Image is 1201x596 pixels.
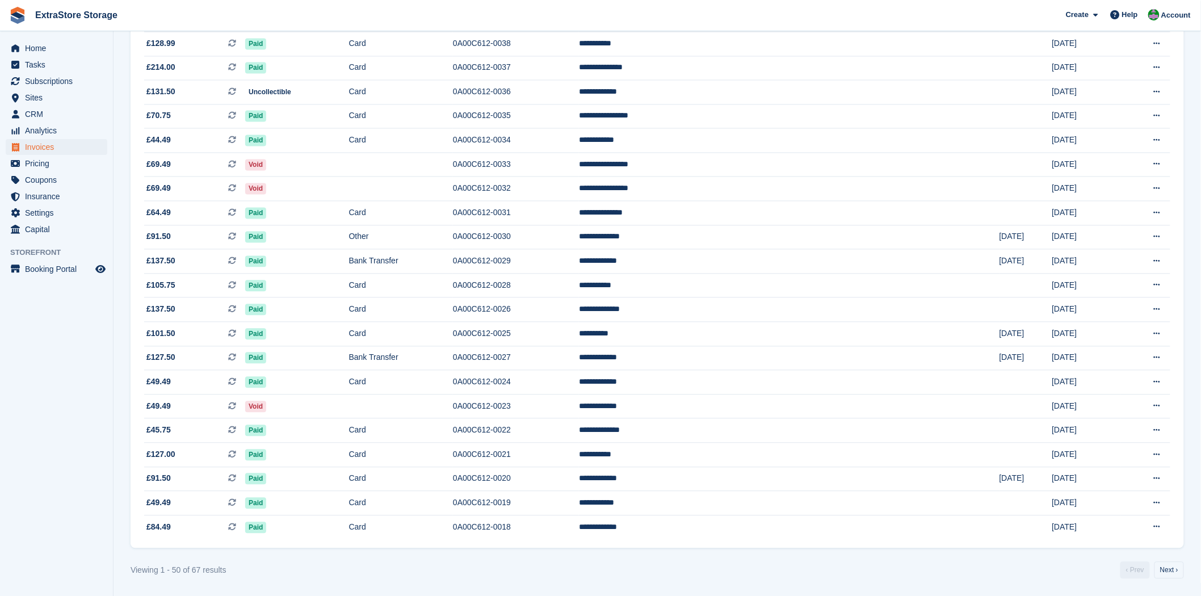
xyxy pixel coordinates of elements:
span: £44.49 [146,135,171,146]
span: £84.49 [146,522,171,534]
td: 0A00C612-0026 [453,298,579,322]
span: Paid [245,329,266,340]
td: Card [349,81,453,105]
td: Bank Transfer [349,346,453,371]
td: 0A00C612-0019 [453,492,579,516]
td: [DATE] [1052,32,1120,56]
td: 0A00C612-0028 [453,274,579,298]
span: Uncollectible [245,87,295,98]
td: [DATE] [1052,371,1120,395]
span: £127.00 [146,449,175,461]
span: Paid [245,208,266,219]
span: £137.50 [146,255,175,267]
td: Bank Transfer [349,250,453,274]
td: [DATE] [1052,202,1120,226]
a: Preview store [94,262,107,276]
td: Card [349,515,453,539]
td: [DATE] [1052,250,1120,274]
td: [DATE] [1052,298,1120,322]
td: 0A00C612-0021 [453,443,579,468]
td: [DATE] [1000,346,1052,371]
span: CRM [25,106,93,122]
span: £128.99 [146,38,175,50]
span: £45.75 [146,425,171,436]
td: Card [349,322,453,347]
span: £70.75 [146,110,171,122]
span: £49.49 [146,376,171,388]
td: [DATE] [1052,153,1120,177]
a: menu [6,90,107,106]
span: Paid [245,425,266,436]
span: Paid [245,135,266,146]
img: Grant Daniel [1148,9,1160,20]
span: Paid [245,304,266,316]
a: ExtraStore Storage [31,6,122,24]
td: Card [349,443,453,468]
span: Coupons [25,172,93,188]
a: menu [6,139,107,155]
a: menu [6,172,107,188]
td: 0A00C612-0023 [453,394,579,419]
img: stora-icon-8386f47178a22dfd0bd8f6a31ec36ba5ce8667c1dd55bd0f319d3a0aa187defe.svg [9,7,26,24]
span: £49.49 [146,497,171,509]
span: £131.50 [146,86,175,98]
a: menu [6,156,107,171]
span: Paid [245,498,266,509]
td: [DATE] [1052,492,1120,516]
td: [DATE] [1052,81,1120,105]
span: £69.49 [146,159,171,171]
span: £91.50 [146,231,171,243]
td: Card [349,202,453,226]
td: [DATE] [1052,225,1120,250]
span: Paid [245,62,266,74]
span: Paid [245,522,266,534]
span: £101.50 [146,328,175,340]
span: Capital [25,221,93,237]
td: Card [349,56,453,81]
td: [DATE] [1052,419,1120,443]
a: menu [6,123,107,138]
a: menu [6,188,107,204]
td: Card [349,492,453,516]
span: Paid [245,450,266,461]
span: £127.50 [146,352,175,364]
td: [DATE] [1052,56,1120,81]
td: 0A00C612-0032 [453,177,579,202]
td: Card [349,104,453,129]
a: menu [6,57,107,73]
span: Paid [245,232,266,243]
td: 0A00C612-0034 [453,129,579,153]
td: [DATE] [1000,250,1052,274]
td: Card [349,32,453,56]
span: Paid [245,111,266,122]
td: 0A00C612-0035 [453,104,579,129]
td: [DATE] [1052,322,1120,347]
a: menu [6,73,107,89]
td: [DATE] [1052,129,1120,153]
a: Next [1154,562,1184,579]
span: Subscriptions [25,73,93,89]
td: [DATE] [1052,515,1120,539]
a: menu [6,106,107,122]
span: Home [25,40,93,56]
span: Pricing [25,156,93,171]
td: Card [349,467,453,492]
td: 0A00C612-0036 [453,81,579,105]
td: [DATE] [1000,322,1052,347]
a: menu [6,261,107,277]
a: menu [6,40,107,56]
span: £64.49 [146,207,171,219]
span: Booking Portal [25,261,93,277]
a: Previous [1120,562,1150,579]
span: Void [245,401,266,413]
td: 0A00C612-0024 [453,371,579,395]
a: menu [6,205,107,221]
span: Storefront [10,247,113,258]
td: [DATE] [1052,394,1120,419]
span: £137.50 [146,304,175,316]
a: menu [6,221,107,237]
span: Help [1122,9,1138,20]
span: Insurance [25,188,93,204]
span: Tasks [25,57,93,73]
td: [DATE] [1052,443,1120,468]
